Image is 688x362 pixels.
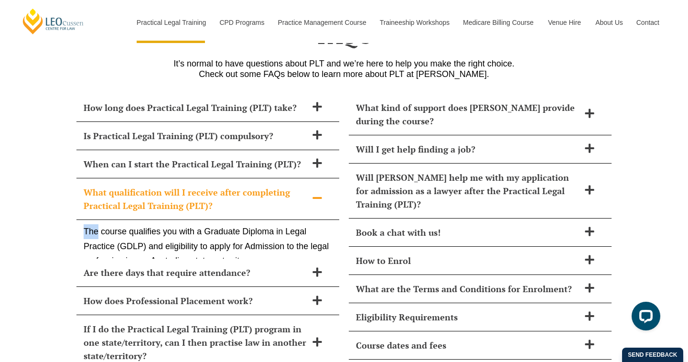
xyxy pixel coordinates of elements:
[588,2,629,43] a: About Us
[72,58,616,79] p: It’s normal to have questions about PLT and we’re here to help you make the right choice. Check o...
[356,310,580,324] h2: Eligibility Requirements
[356,226,580,239] h2: Book a chat with us!
[541,2,588,43] a: Venue Hire
[356,171,580,211] h2: Will [PERSON_NAME] help me with my application for admission as a lawyer after the Practical Lega...
[356,339,580,352] h2: Course dates and fees
[129,2,213,43] a: Practical Legal Training
[624,298,664,338] iframe: LiveChat chat widget
[212,2,270,43] a: CPD Programs
[356,282,580,296] h2: What are the Terms and Conditions for Enrolment?
[84,129,307,143] h2: Is Practical Legal Training (PLT) compulsory?
[356,101,580,128] h2: What kind of support does [PERSON_NAME] provide during the course?
[84,186,307,212] h2: What qualification will I receive after completing Practical Legal Training (PLT)?
[84,157,307,171] h2: When can I start the Practical Legal Training (PLT)?
[72,24,616,48] h2: FAQ's
[21,8,85,35] a: [PERSON_NAME] Centre for Law
[373,2,456,43] a: Traineeship Workshops
[84,266,307,279] h2: Are there days that require attendance?
[84,224,332,268] p: The course qualifies you with a Graduate Diploma in Legal Practice (GDLP) and eligibility to appl...
[84,101,307,114] h2: How long does Practical Legal Training (PLT) take?
[356,143,580,156] h2: Will I get help finding a job?
[456,2,541,43] a: Medicare Billing Course
[271,2,373,43] a: Practice Management Course
[84,294,307,307] h2: How does Professional Placement work?
[629,2,666,43] a: Contact
[356,254,580,267] h2: How to Enrol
